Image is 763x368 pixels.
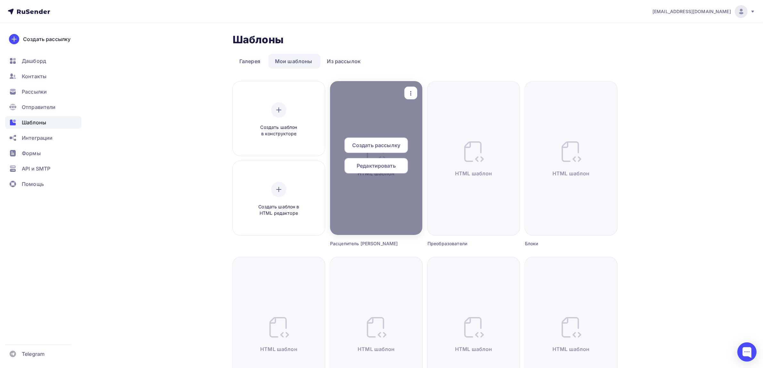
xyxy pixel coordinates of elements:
span: Интеграции [22,134,53,142]
a: Галерея [233,54,267,69]
a: [EMAIL_ADDRESS][DOMAIN_NAME] [652,5,755,18]
span: Формы [22,149,41,157]
span: Шаблоны [22,119,46,126]
a: Формы [5,147,81,160]
a: Мои шаблоны [268,54,319,69]
a: Шаблоны [5,116,81,129]
div: Создать рассылку [23,35,70,43]
span: Telegram [22,350,45,358]
span: Создать шаблон в HTML редакторе [248,204,309,217]
span: Контакты [22,72,46,80]
span: Отправители [22,103,56,111]
span: Создать рассылку [352,141,400,149]
a: Из рассылок [320,54,368,69]
h2: Шаблоны [233,33,284,46]
a: Рассылки [5,85,81,98]
span: [EMAIL_ADDRESS][DOMAIN_NAME] [652,8,731,15]
span: API и SMTP [22,165,50,172]
span: Рассылки [22,88,47,96]
span: Создать шаблон в конструкторе [248,124,309,137]
div: Преобразователи [427,240,497,247]
div: Блоки [525,240,594,247]
div: Расцепитель [PERSON_NAME] [330,240,399,247]
a: Отправители [5,101,81,113]
span: Помощь [22,180,44,188]
span: Редактировать [357,162,396,170]
span: Дашборд [22,57,46,65]
a: Контакты [5,70,81,83]
a: Дашборд [5,54,81,67]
